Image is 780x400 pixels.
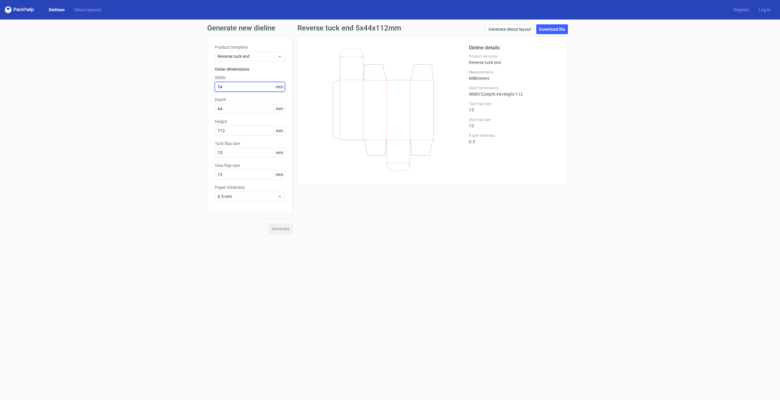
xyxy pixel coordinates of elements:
label: Tuck flap size [469,101,560,106]
a: Download file [536,24,568,34]
div: Millimeters [469,70,560,81]
label: Outer Dimensions [469,86,560,90]
label: Tuck flap size [215,140,285,147]
label: Paper thickness [469,133,560,138]
label: Product template [215,44,285,50]
h1: Reverse tuck end 5x44x112mm [297,24,401,32]
div: 0.5 [469,133,560,144]
div: 13 [469,117,560,128]
label: Product template [469,54,560,59]
span: Reverse tuck end [218,53,278,59]
div: Reverse tuck end [469,54,560,65]
h1: Generate new dieline [207,24,573,32]
label: Height [215,119,285,125]
a: Diecut layouts [69,7,106,13]
span: Width : 5 [469,92,483,97]
a: Log in [754,7,775,13]
div: 15 [469,101,560,112]
span: mm [274,170,285,179]
a: Generate diecut layout [486,24,534,34]
h3: Outer dimensions [215,66,285,72]
span: mm [274,104,285,113]
span: , Height : 112 [501,92,523,97]
label: Measurements [469,70,560,75]
label: Glue flap size [469,117,560,122]
h2: Dieline details [469,44,560,51]
label: Glue flap size [215,162,285,168]
span: , Depth : 44 [483,92,501,97]
span: mm [274,82,285,91]
label: Paper thickness [215,184,285,190]
label: Depth [215,97,285,103]
span: mm [274,148,285,157]
label: Width [215,75,285,81]
a: Register [729,7,754,13]
a: Dielines [44,7,69,13]
span: 0.5 mm [218,193,278,200]
span: mm [274,126,285,135]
